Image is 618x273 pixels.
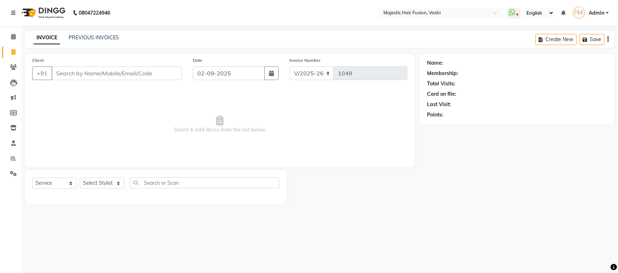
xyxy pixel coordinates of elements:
[79,3,110,23] b: 08047224946
[427,101,451,108] div: Last Visit:
[32,57,44,64] label: Client
[589,9,604,17] span: Admin
[18,3,67,23] img: logo
[573,6,585,19] img: Admin
[427,70,458,77] div: Membership:
[579,34,604,45] button: Save
[289,57,320,64] label: Invoice Number
[427,59,443,67] div: Name:
[427,80,455,88] div: Total Visits:
[427,111,443,119] div: Points:
[535,34,577,45] button: Create New
[69,34,119,41] a: PREVIOUS INVOICES
[51,66,182,80] input: Search by Name/Mobile/Email/Code
[427,90,456,98] div: Card on file:
[34,31,60,44] a: INVOICE
[130,177,279,188] input: Search or Scan
[193,57,202,64] label: Date
[32,89,407,160] span: Select & add items from the list below
[32,66,52,80] button: +91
